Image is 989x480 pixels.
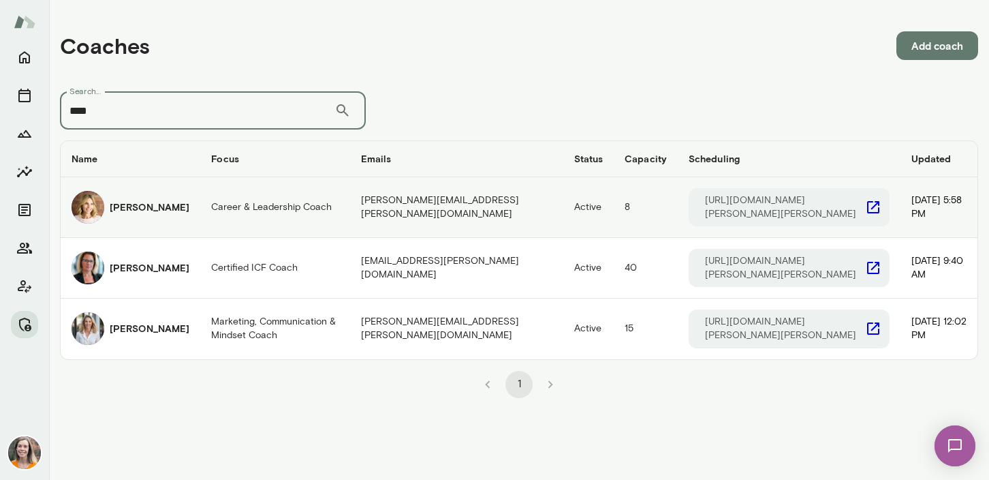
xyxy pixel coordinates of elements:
[705,254,865,282] p: [URL][DOMAIN_NAME][PERSON_NAME][PERSON_NAME]
[900,299,977,359] td: [DATE] 12:02 PM
[896,31,978,60] button: Add coach
[60,33,150,59] h4: Coaches
[11,235,38,262] button: Members
[200,299,350,359] td: Marketing, Communication & Mindset Coach
[211,152,339,166] h6: Focus
[563,177,614,238] td: Active
[350,177,563,238] td: [PERSON_NAME][EMAIL_ADDRESS][PERSON_NAME][DOMAIN_NAME]
[72,152,189,166] h6: Name
[614,238,678,299] td: 40
[900,177,977,238] td: [DATE] 5:58 PM
[11,82,38,109] button: Sessions
[361,152,552,166] h6: Emails
[61,141,977,359] table: coaches table
[350,299,563,359] td: [PERSON_NAME][EMAIL_ADDRESS][PERSON_NAME][DOMAIN_NAME]
[72,252,104,284] img: Jennifer Alvarez
[350,238,563,299] td: [EMAIL_ADDRESS][PERSON_NAME][DOMAIN_NAME]
[72,191,104,224] img: Jen Berton
[110,322,189,335] h6: [PERSON_NAME]
[900,238,977,299] td: [DATE] 9:40 AM
[705,315,865,342] p: [URL][DOMAIN_NAME][PERSON_NAME][PERSON_NAME]
[563,299,614,359] td: Active
[11,196,38,224] button: Documents
[689,152,890,166] h6: Scheduling
[69,85,101,97] label: Search...
[505,371,533,398] button: page 1
[72,312,104,345] img: Jennifer Palazzo
[110,261,189,275] h6: [PERSON_NAME]
[200,177,350,238] td: Career & Leadership Coach
[11,158,38,185] button: Insights
[11,311,38,338] button: Manage
[14,9,35,35] img: Mento
[614,299,678,359] td: 15
[11,273,38,300] button: Client app
[200,238,350,299] td: Certified ICF Coach
[563,238,614,299] td: Active
[472,371,566,398] nav: pagination navigation
[614,177,678,238] td: 8
[705,194,865,221] p: [URL][DOMAIN_NAME][PERSON_NAME][PERSON_NAME]
[11,44,38,71] button: Home
[60,360,978,398] div: pagination
[625,152,667,166] h6: Capacity
[8,436,41,469] img: Carrie Kelly
[110,200,189,214] h6: [PERSON_NAME]
[574,152,603,166] h6: Status
[11,120,38,147] button: Growth Plan
[911,152,967,166] h6: Updated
